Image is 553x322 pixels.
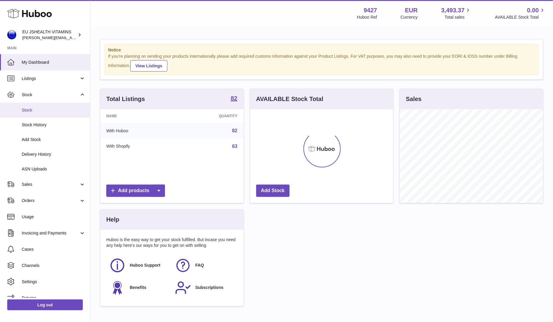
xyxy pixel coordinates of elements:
th: Quantity [177,109,243,123]
span: Stock [22,92,79,98]
p: Huboo is the easy way to get your stock fulfilled. But incase you need any help here's our ways f... [106,237,238,248]
a: 63 [232,144,238,149]
h3: Sales [406,95,421,103]
strong: 9427 [364,6,377,14]
span: [PERSON_NAME][EMAIL_ADDRESS][DOMAIN_NAME] [22,35,121,40]
a: Subscriptions [175,280,235,296]
span: Cases [22,247,85,252]
span: AVAILABLE Stock Total [495,14,546,20]
span: 0.00 [527,6,539,14]
img: laura@jessicasepel.com [7,30,16,39]
h3: AVAILABLE Stock Total [256,95,323,103]
span: Stock History [22,122,85,128]
a: Log out [7,299,83,310]
span: Stock [22,107,85,113]
a: Benefits [109,280,169,296]
a: 0.00 AVAILABLE Stock Total [495,6,546,20]
div: Huboo Ref [357,14,377,20]
a: Huboo Support [109,257,169,274]
h3: Total Listings [106,95,145,103]
span: Usage [22,214,85,220]
span: FAQ [195,262,204,268]
strong: EUR [405,6,418,14]
span: Subscriptions [195,285,223,290]
a: 82 [232,128,238,133]
span: Listings [22,76,79,81]
a: FAQ [175,257,235,274]
a: 3,493.37 Total sales [441,6,472,20]
span: Huboo Support [130,262,160,268]
div: Currency [401,14,418,20]
span: Sales [22,182,79,187]
a: 82 [231,95,237,103]
span: ASN Uploads [22,166,85,172]
span: Invoicing and Payments [22,230,79,236]
strong: 82 [231,95,237,101]
strong: Notice [108,47,535,53]
span: Orders [22,198,79,204]
span: Benefits [130,285,146,290]
a: Add Stock [256,185,290,197]
th: Name [100,109,177,123]
span: Settings [22,279,85,285]
div: If you're planning on sending your products internationally please add required customs informati... [108,54,535,72]
span: 3,493.37 [441,6,465,14]
span: Total sales [445,14,471,20]
span: My Dashboard [22,60,85,65]
div: EU JSHEALTH VITAMINS [22,29,76,41]
a: View Listings [130,60,167,72]
span: Returns [22,295,85,301]
span: Channels [22,263,85,268]
span: Delivery History [22,152,85,157]
h3: Help [106,216,119,224]
a: Add products [106,185,165,197]
td: With Shopify [100,139,177,154]
td: With Huboo [100,123,177,139]
span: Add Stock [22,137,85,143]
